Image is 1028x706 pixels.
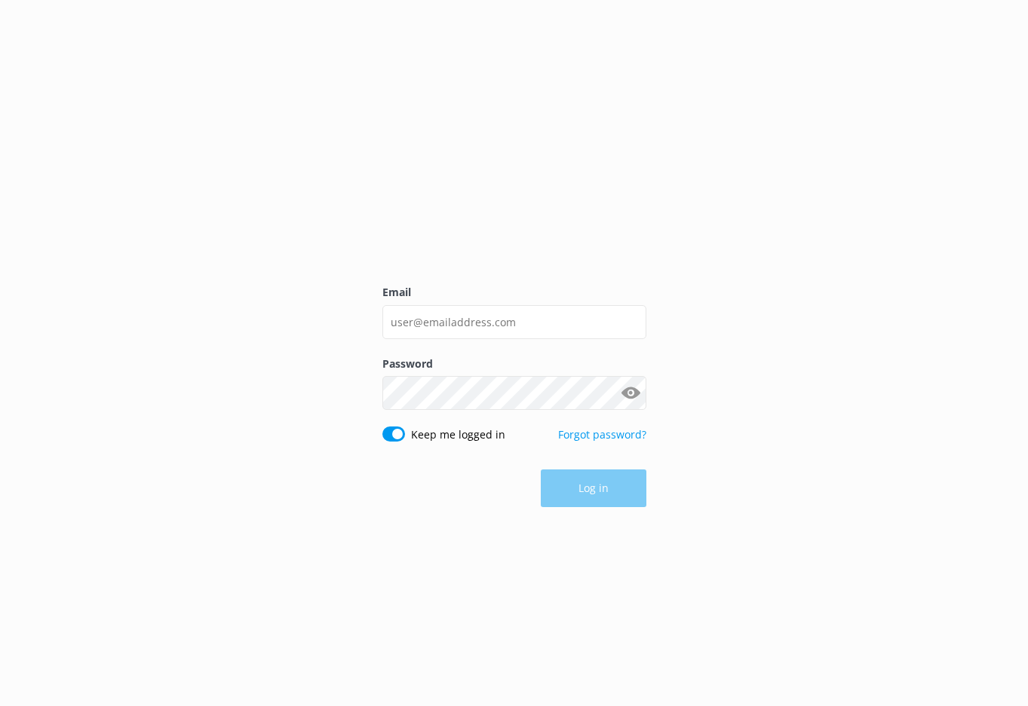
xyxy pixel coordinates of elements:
input: user@emailaddress.com [382,305,646,339]
label: Password [382,356,646,372]
label: Email [382,284,646,301]
label: Keep me logged in [411,426,505,443]
a: Forgot password? [558,427,646,442]
button: Show password [616,378,646,408]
